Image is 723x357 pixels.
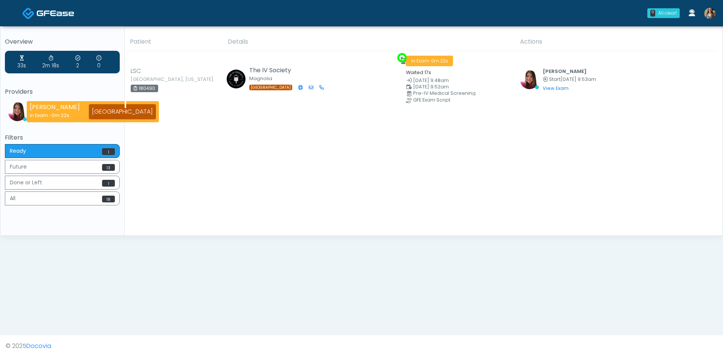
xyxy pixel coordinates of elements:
[125,33,223,51] th: Patient
[543,68,587,74] b: [PERSON_NAME]
[42,55,59,70] div: 2m 18s
[406,56,453,66] span: In Exam ·
[131,85,158,92] div: 180490
[102,164,115,171] span: 13
[5,88,120,95] h5: Providers
[102,148,115,155] span: 1
[413,77,449,84] span: [DATE] 9:48am
[406,78,511,83] small: Date Created
[227,70,246,88] img: Claire Richardson
[658,10,677,17] div: All clear!
[5,191,120,205] button: All18
[406,69,431,76] small: Waited 17s
[650,10,655,17] div: 0
[30,103,80,111] strong: [PERSON_NAME]
[5,144,120,207] div: Basic example
[431,58,448,64] span: 0m 22s
[5,38,120,45] h5: Overview
[643,5,684,21] a: 0 All clear!
[8,102,27,121] img: Megan McComy
[37,9,74,17] img: Docovia
[249,75,272,82] small: Magnolia
[249,85,292,90] span: [GEOGRAPHIC_DATA]
[413,98,518,102] div: GFE Exam Script
[406,85,511,90] small: Scheduled Time
[549,76,560,82] span: Start
[543,85,569,91] a: View Exam
[131,77,172,82] small: [GEOGRAPHIC_DATA], [US_STATE]
[249,67,315,74] h5: The IV Society
[5,134,120,141] h5: Filters
[223,33,516,51] th: Details
[560,76,596,82] span: [DATE] 9:53am
[704,8,715,19] img: Carissa Kelly
[102,180,115,187] span: 1
[5,176,120,190] button: Done or Left1
[22,1,74,25] a: Docovia
[413,84,449,90] span: [DATE] 9:52am
[52,112,69,118] span: 0m 22s
[413,91,518,96] div: Pre-IV Medical Screening
[5,160,120,174] button: Future13
[26,342,51,350] a: Docovia
[75,55,80,70] div: 2
[543,77,596,82] small: Started at
[30,112,80,119] div: In Exam -
[89,104,156,119] div: [GEOGRAPHIC_DATA]
[5,144,120,158] button: Ready1
[520,70,539,89] img: Megan McComy
[96,55,101,70] div: 0
[17,55,26,70] div: 33s
[22,7,35,20] img: Docovia
[102,196,115,202] span: 18
[516,33,717,51] th: Actions
[131,67,141,76] span: LSC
